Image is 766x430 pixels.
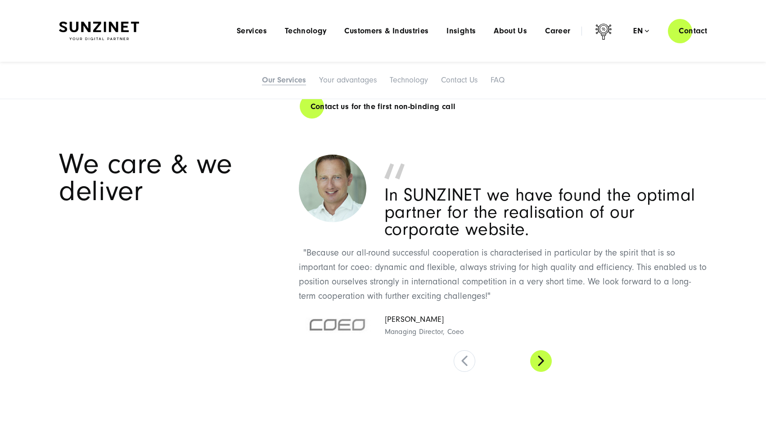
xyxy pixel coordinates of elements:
[59,22,139,41] img: SUNZINET Full Service Digital Agentur
[299,311,378,340] img: csm_coeo_logo_02_09fa832268
[668,18,718,44] a: Contact
[262,75,306,85] a: Our Services
[441,75,478,85] a: Contact Us
[285,27,327,36] a: Technology
[385,326,464,338] span: Managing Director, Coeo
[59,151,286,206] h3: We care & we deliver
[385,313,464,326] span: [PERSON_NAME]
[300,94,467,119] a: Contact us for the first non-binding call
[633,27,649,36] div: en
[299,155,366,222] img: csm_coeo-portrait_01_300dpi_4409d02919
[494,27,527,36] a: About Us
[491,75,505,85] a: FAQ
[299,246,707,303] p: "Because our all-round successful cooperation is characterised in particular by the spirit that i...
[237,27,267,36] a: Services
[545,27,570,36] a: Career
[384,187,707,238] p: In SUNZINET we have found the optimal partner for the realisation of our corporate website.
[446,27,476,36] a: Insights
[344,27,428,36] a: Customers & Industries
[319,75,377,85] a: Your advantages
[390,75,428,85] a: Technology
